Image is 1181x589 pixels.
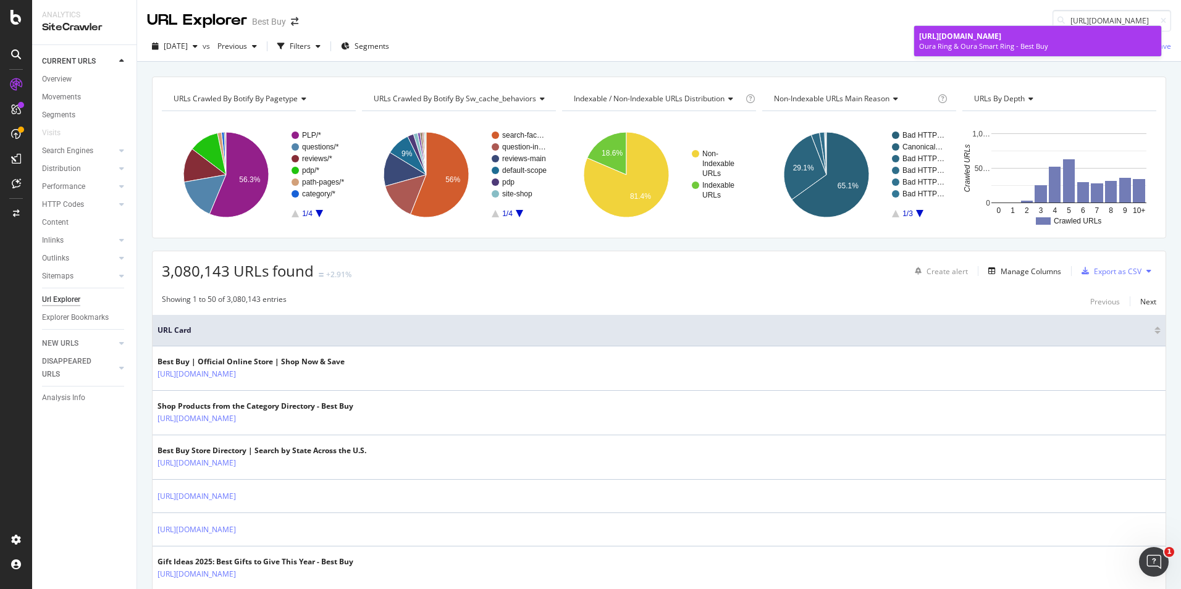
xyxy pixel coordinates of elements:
[174,93,298,104] span: URLs Crawled By Botify By pagetype
[42,391,128,404] a: Analysis Info
[1133,206,1145,215] text: 10+
[502,178,515,186] text: pdp
[702,181,734,190] text: Indexable
[42,270,74,283] div: Sitemaps
[158,556,353,567] div: Gift Ideas 2025: Best Gifts to Give This Year - Best Buy
[42,55,116,68] a: CURRENT URLS
[702,149,718,158] text: Non-
[158,368,236,380] a: [URL][DOMAIN_NAME]
[902,190,944,198] text: Bad HTTP…
[319,273,324,277] img: Equal
[42,144,116,157] a: Search Engines
[919,41,1156,51] div: Oura Ring & Oura Smart Ring - Best Buy
[42,91,81,104] div: Movements
[42,355,104,381] div: DISAPPEARED URLS
[502,143,546,151] text: question-in…
[902,154,944,163] text: Bad HTTP…
[42,91,128,104] a: Movements
[762,121,956,228] svg: A chart.
[302,143,339,151] text: questions/*
[602,149,623,157] text: 18.6%
[42,162,116,175] a: Distribution
[1094,266,1141,277] div: Export as CSV
[302,190,335,198] text: category/*
[147,10,247,31] div: URL Explorer
[445,175,460,184] text: 56%
[164,41,188,51] span: 2025 Sep. 2nd
[1154,41,1171,51] div: Save
[702,159,734,168] text: Indexable
[1090,296,1120,307] div: Previous
[42,311,128,324] a: Explorer Bookmarks
[42,73,72,86] div: Overview
[42,180,116,193] a: Performance
[983,264,1061,278] button: Manage Columns
[158,490,236,503] a: [URL][DOMAIN_NAME]
[1139,547,1169,577] iframe: Intercom live chat
[902,178,944,186] text: Bad HTTP…
[502,166,547,175] text: default-scope
[291,17,298,26] div: arrow-right-arrow-left
[158,445,366,456] div: Best Buy Store Directory | Search by State Across the U.S.
[42,234,64,247] div: Inlinks
[42,337,116,350] a: NEW URLS
[1039,206,1043,215] text: 3
[162,261,314,281] span: 3,080,143 URLs found
[42,180,85,193] div: Performance
[162,121,356,228] div: A chart.
[158,457,236,469] a: [URL][DOMAIN_NAME]
[1140,296,1156,307] div: Next
[42,109,75,122] div: Segments
[158,401,353,412] div: Shop Products from the Category Directory - Best Buy
[1140,294,1156,309] button: Next
[401,149,413,158] text: 9%
[336,36,394,56] button: Segments
[42,293,128,306] a: Url Explorer
[1090,294,1120,309] button: Previous
[302,178,344,186] text: path-pages/*
[290,41,311,51] div: Filters
[1011,206,1015,215] text: 1
[42,252,116,265] a: Outlinks
[302,166,319,175] text: pdp/*
[838,182,859,190] text: 65.1%
[914,26,1161,56] a: [URL][DOMAIN_NAME]Oura Ring & Oura Smart Ring - Best Buy
[212,41,247,51] span: Previous
[158,568,236,580] a: [URL][DOMAIN_NAME]
[1081,206,1085,215] text: 6
[793,164,814,172] text: 29.1%
[355,41,389,51] span: Segments
[1067,206,1071,215] text: 5
[42,10,127,20] div: Analytics
[162,294,287,309] div: Showing 1 to 50 of 3,080,143 entries
[963,144,972,192] text: Crawled URLs
[42,252,69,265] div: Outlinks
[42,270,116,283] a: Sitemaps
[571,89,743,109] h4: Indexable / Non-Indexable URLs Distribution
[1164,547,1174,557] span: 1
[502,190,532,198] text: site-shop
[1001,266,1061,277] div: Manage Columns
[42,127,73,140] a: Visits
[902,209,913,218] text: 1/3
[502,131,544,140] text: search-fac…
[562,121,756,228] div: A chart.
[919,31,1001,41] span: [URL][DOMAIN_NAME]
[972,89,1145,109] h4: URLs by Depth
[42,127,61,140] div: Visits
[147,36,203,56] button: [DATE]
[902,166,944,175] text: Bad HTTP…
[42,355,116,381] a: DISAPPEARED URLS
[42,391,85,404] div: Analysis Info
[252,15,286,28] div: Best Buy
[371,89,555,109] h4: URLs Crawled By Botify By sw_cache_behaviors
[1053,206,1057,215] text: 4
[42,216,69,229] div: Content
[902,131,944,140] text: Bad HTTP…
[42,73,128,86] a: Overview
[326,269,351,280] div: +2.91%
[158,325,1151,336] span: URL Card
[42,198,84,211] div: HTTP Codes
[42,293,80,306] div: Url Explorer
